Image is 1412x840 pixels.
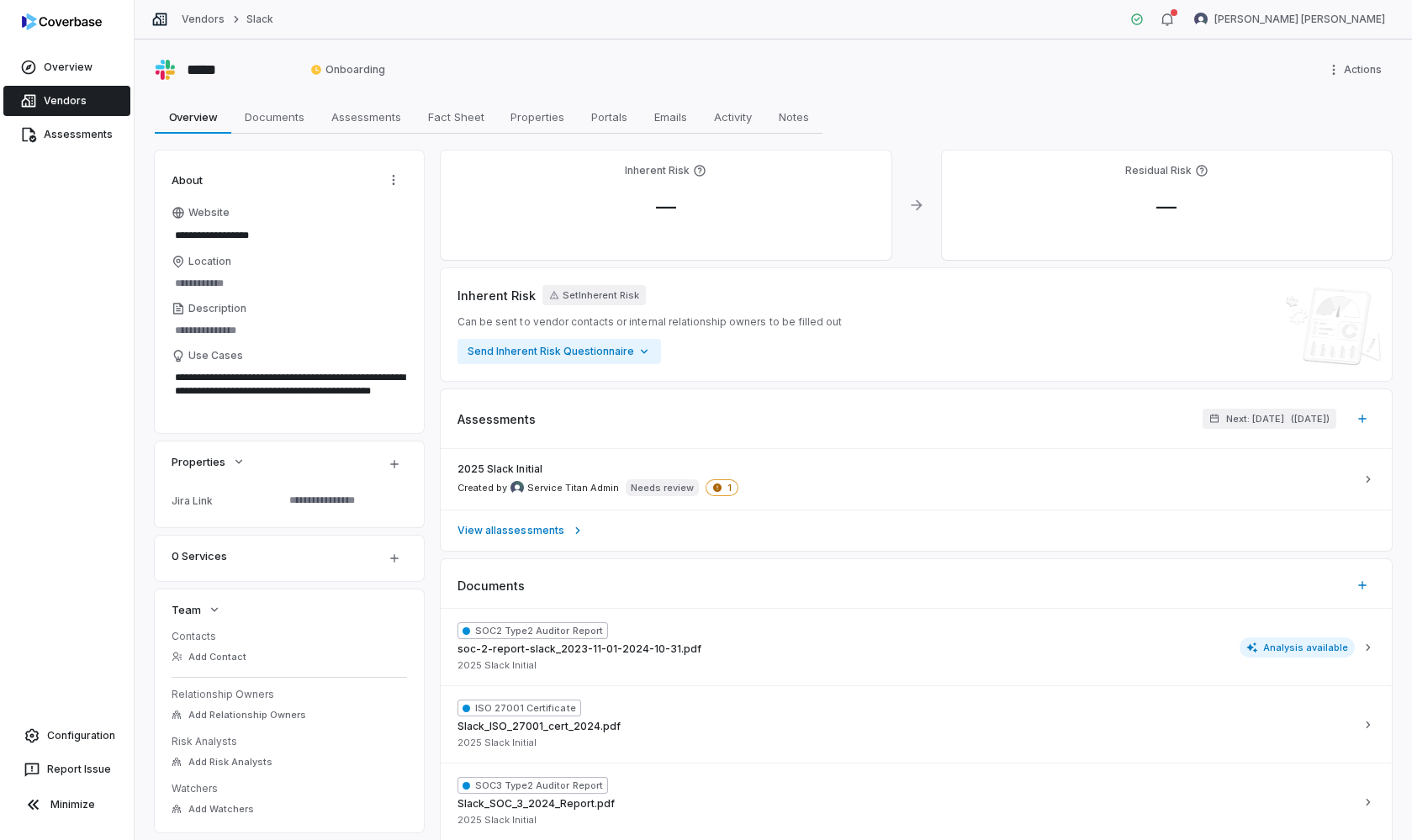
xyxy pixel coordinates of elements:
span: soc-2-report-slack_2023-11-01-2024-10-31.pdf [457,642,701,656]
button: Actions [380,167,407,193]
span: ( [DATE] ) [1291,413,1330,425]
span: Assessments [325,106,408,128]
span: SOC3 Type2 Auditor Report [457,777,608,794]
button: More actions [1322,57,1392,82]
img: Bastian Bartels avatar [1194,13,1208,26]
span: — [643,194,690,219]
span: Overview [162,106,225,128]
span: Fact Sheet [421,106,491,128]
a: Configuration [7,721,127,751]
span: Properties [504,106,571,128]
span: Next: [DATE] [1226,413,1284,425]
span: Inherent Risk [457,287,536,304]
input: Location [172,272,407,295]
span: Slack_ISO_27001_cert_2024.pdf [457,720,621,733]
span: Add Risk Analysts [188,756,272,769]
span: Team [172,602,201,617]
a: View allassessments [441,510,1392,551]
span: Onboarding [310,63,385,77]
span: Activity [707,106,759,128]
h4: Residual Risk [1125,164,1192,177]
dt: Watchers [172,782,407,795]
span: Website [188,206,230,219]
span: View all assessments [457,524,564,537]
span: 1 [706,479,738,496]
button: SetInherent Risk [542,285,646,305]
span: 2025 Slack Initial [457,462,542,476]
button: Properties [167,446,251,477]
div: Jira Link [172,494,283,507]
span: Description [188,302,246,315]
span: — [1143,194,1190,219]
span: Can be sent to vendor contacts or internal relationship owners to be filled out [457,315,842,329]
textarea: Description [172,319,407,342]
a: Slack [246,13,273,26]
img: Service Titan Admin avatar [510,481,524,494]
dt: Contacts [172,630,407,643]
button: SOC2 Type2 Auditor Reportsoc-2-report-slack_2023-11-01-2024-10-31.pdf2025 Slack InitialAnalysis a... [441,609,1392,685]
textarea: Use Cases [172,366,407,416]
dt: Risk Analysts [172,735,407,748]
input: Website [172,224,378,247]
span: Service Titan Admin [527,482,619,494]
span: Portals [584,106,634,128]
button: Minimize [7,788,127,822]
img: logo-D7KZi-bG.svg [22,13,102,30]
button: Report Issue [7,754,127,785]
button: Team [167,594,226,625]
a: Overview [3,52,130,82]
button: Bastian Bartels avatar[PERSON_NAME] [PERSON_NAME] [1184,7,1395,32]
span: Documents [238,106,311,128]
a: Assessments [3,119,130,150]
span: Documents [457,577,525,594]
a: 2025 Slack InitialCreated by Service Titan Admin avatarService Titan AdminNeeds review1 [441,449,1392,510]
span: Assessments [457,410,536,428]
span: SOC2 Type2 Auditor Report [457,622,608,639]
span: Notes [772,106,816,128]
dt: Relationship Owners [172,688,407,701]
span: Emails [648,106,694,128]
span: Add Relationship Owners [188,709,306,721]
button: Send Inherent Risk Questionnaire [457,339,661,364]
h4: Inherent Risk [625,164,690,177]
a: Vendors [182,13,225,26]
span: 2025 Slack Initial [457,737,537,749]
button: Next: [DATE]([DATE]) [1203,409,1336,429]
span: About [172,172,203,188]
span: ISO 27001 Certificate [457,700,581,716]
span: Analysis available [1240,637,1356,658]
span: Location [188,255,231,268]
button: Add Contact [167,642,251,672]
button: SOC3 Type2 Auditor ReportSlack_SOC_3_2024_Report.pdf2025 Slack Initial [441,763,1392,840]
p: Needs review [631,481,694,494]
span: [PERSON_NAME] [PERSON_NAME] [1214,13,1385,26]
span: Use Cases [188,349,243,362]
a: Vendors [3,86,130,116]
span: Slack_SOC_3_2024_Report.pdf [457,797,615,811]
span: 2025 Slack Initial [457,659,537,672]
span: Created by [457,481,619,494]
span: Properties [172,454,225,469]
button: ISO 27001 CertificateSlack_ISO_27001_cert_2024.pdf2025 Slack Initial [441,685,1392,763]
span: 2025 Slack Initial [457,814,537,827]
span: Add Watchers [188,803,254,816]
